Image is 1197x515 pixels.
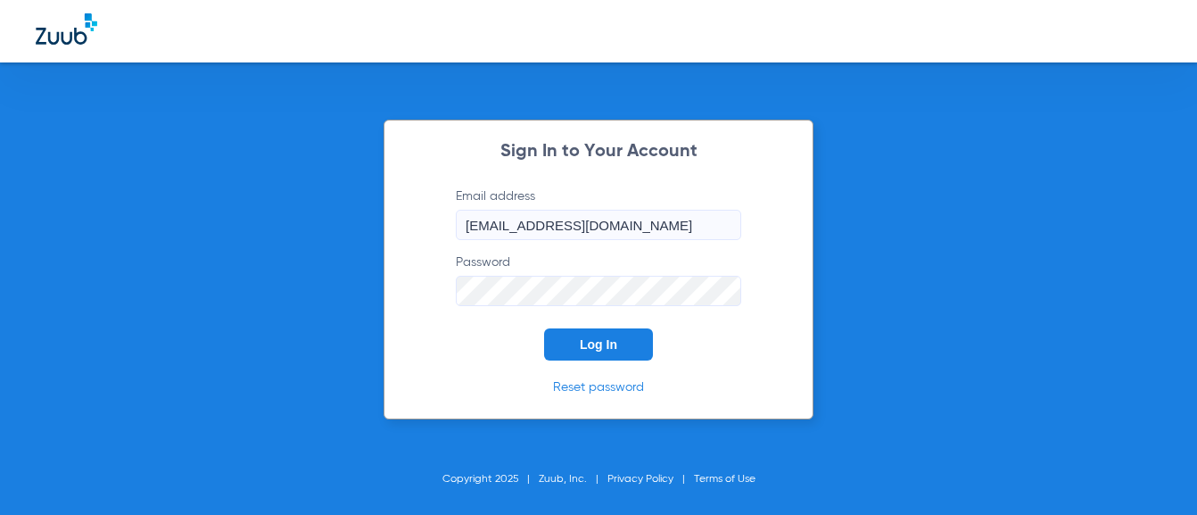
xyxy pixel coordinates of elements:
[607,474,673,485] a: Privacy Policy
[553,381,644,394] a: Reset password
[456,187,741,240] label: Email address
[456,210,741,240] input: Email address
[442,470,539,488] li: Copyright 2025
[580,337,617,352] span: Log In
[544,328,653,361] button: Log In
[1108,429,1197,515] iframe: Chat Widget
[429,143,768,161] h2: Sign In to Your Account
[36,13,97,45] img: Zuub Logo
[694,474,755,485] a: Terms of Use
[539,470,607,488] li: Zuub, Inc.
[456,276,741,306] input: Password
[456,253,741,306] label: Password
